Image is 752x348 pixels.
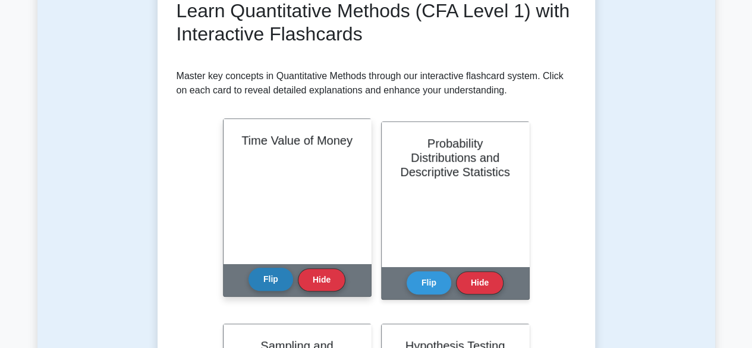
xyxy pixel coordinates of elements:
[238,133,357,148] h2: Time Value of Money
[248,268,293,291] button: Flip
[396,136,515,179] h2: Probability Distributions and Descriptive Statistics
[407,271,451,294] button: Flip
[177,69,576,98] p: Master key concepts in Quantitative Methods through our interactive flashcard system. Click on ea...
[456,271,504,294] button: Hide
[298,268,345,291] button: Hide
